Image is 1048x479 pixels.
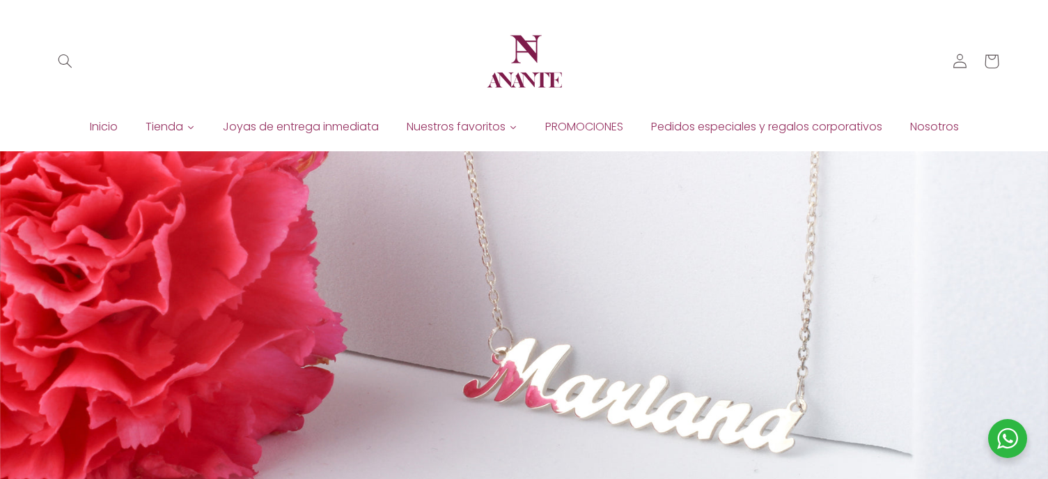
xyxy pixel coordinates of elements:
a: Pedidos especiales y regalos corporativos [637,116,896,137]
span: Inicio [90,119,118,135]
a: Inicio [76,116,132,137]
span: Tienda [146,119,183,135]
span: Pedidos especiales y regalos corporativos [651,119,882,135]
span: Joyas de entrega inmediata [223,119,379,135]
a: Anante Joyería | Diseño en plata y oro [477,14,572,109]
span: Nosotros [910,119,959,135]
span: PROMOCIONES [545,119,623,135]
a: Nosotros [896,116,973,137]
summary: Búsqueda [49,45,81,77]
a: Nuestros favoritos [393,116,531,137]
a: PROMOCIONES [531,116,637,137]
a: Joyas de entrega inmediata [209,116,393,137]
a: Tienda [132,116,209,137]
img: Anante Joyería | Diseño en plata y oro [483,20,566,103]
span: Nuestros favoritos [407,119,506,135]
